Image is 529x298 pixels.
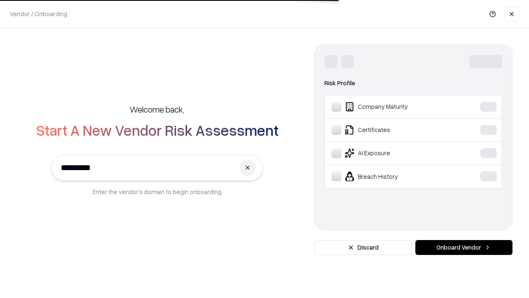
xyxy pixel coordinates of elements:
[324,78,502,88] div: Risk Profile
[314,240,412,255] button: Discard
[331,171,455,181] div: Breach History
[130,103,184,115] h5: Welcome back,
[415,240,512,255] button: Onboard Vendor
[10,10,67,18] p: Vendor / Onboarding
[36,122,279,138] h2: Start A New Vendor Risk Assessment
[93,187,222,196] p: Enter the vendor’s domain to begin onboarding
[331,148,455,158] div: AI Exposure
[331,102,455,112] div: Company Maturity
[331,125,455,135] div: Certificates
